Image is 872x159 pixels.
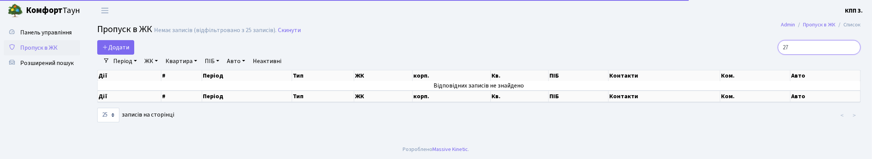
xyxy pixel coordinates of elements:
[162,55,200,68] a: Квартира
[98,91,161,102] th: Дії
[803,21,835,29] a: Пропуск в ЖК
[609,70,720,81] th: Контакти
[549,91,609,102] th: ПІБ
[110,55,140,68] a: Період
[4,25,80,40] a: Панель управління
[8,3,23,18] img: logo.png
[224,55,248,68] a: Авто
[720,91,790,102] th: Ком.
[790,91,861,102] th: Авто
[4,40,80,55] a: Пропуск в ЖК
[609,91,720,102] th: Контакти
[26,4,63,16] b: Комфорт
[97,40,134,55] a: Додати
[202,91,292,102] th: Період
[278,27,301,34] a: Скинути
[790,70,861,81] th: Авто
[20,44,58,52] span: Пропуск в ЖК
[413,91,491,102] th: корп.
[161,91,202,102] th: #
[292,70,354,81] th: Тип
[403,145,469,154] div: Розроблено .
[97,108,119,122] select: записів на сторінці
[835,21,861,29] li: Список
[549,70,609,81] th: ПІБ
[433,145,468,153] a: Massive Kinetic
[250,55,284,68] a: Неактивні
[98,81,861,90] td: Відповідних записів не знайдено
[95,4,114,17] button: Переключити навігацію
[292,91,354,102] th: Тип
[354,91,413,102] th: ЖК
[778,40,861,55] input: Пошук...
[161,70,202,81] th: #
[26,4,80,17] span: Таун
[98,70,161,81] th: Дії
[491,70,549,81] th: Кв.
[102,43,129,52] span: Додати
[20,59,74,67] span: Розширений пошук
[720,70,790,81] th: Ком.
[413,70,491,81] th: корп.
[769,17,872,33] nav: breadcrumb
[141,55,161,68] a: ЖК
[491,91,549,102] th: Кв.
[4,55,80,71] a: Розширений пошук
[202,55,222,68] a: ПІБ
[354,70,413,81] th: ЖК
[781,21,795,29] a: Admin
[20,28,72,37] span: Панель управління
[845,6,863,15] a: КПП 3.
[97,23,152,36] span: Пропуск в ЖК
[97,108,174,122] label: записів на сторінці
[202,70,292,81] th: Період
[154,27,276,34] div: Немає записів (відфільтровано з 25 записів).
